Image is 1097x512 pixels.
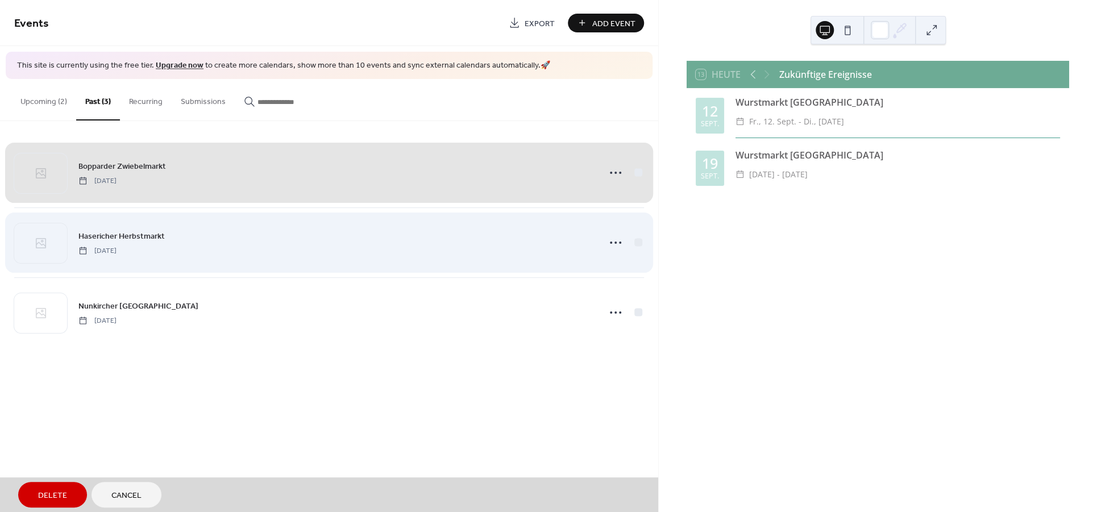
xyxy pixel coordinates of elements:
div: Wurstmarkt [GEOGRAPHIC_DATA] [736,95,1060,109]
div: Zukünftige Ereignisse [779,68,872,81]
span: Events [14,13,49,35]
span: Export [525,18,555,30]
button: Upcoming (2) [11,79,76,119]
div: Wurstmarkt [GEOGRAPHIC_DATA] [736,148,1060,162]
button: Past (3) [76,79,120,120]
a: Upgrade now [156,58,203,73]
button: Delete [18,482,87,507]
span: Cancel [111,490,142,502]
div: Sept. [701,173,719,180]
span: This site is currently using the free tier. to create more calendars, show more than 10 events an... [17,60,550,72]
div: ​ [736,115,745,128]
span: [DATE] - [DATE] [749,168,808,181]
button: Recurring [120,79,172,119]
button: Cancel [92,482,161,507]
div: 12 [702,104,718,118]
button: Submissions [172,79,235,119]
button: Add Event [568,14,644,32]
span: Delete [38,490,67,502]
div: 19 [702,156,718,170]
a: Export [500,14,563,32]
div: Sept. [701,120,719,128]
span: Fr., 12. Sept. - Di., [DATE] [749,115,844,128]
span: Add Event [592,18,635,30]
div: ​ [736,168,745,181]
